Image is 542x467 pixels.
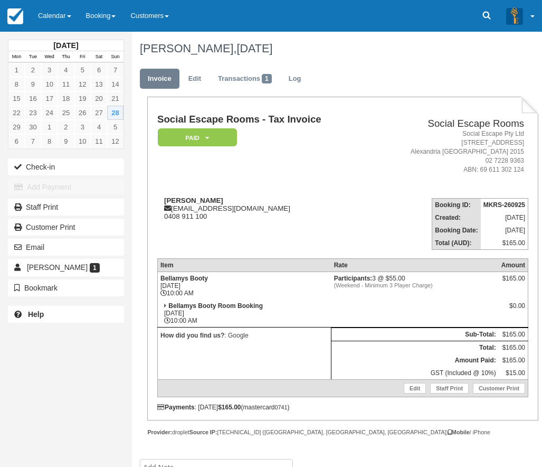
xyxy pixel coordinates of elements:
[8,134,25,148] a: 6
[107,63,123,77] a: 7
[8,239,124,256] button: Email
[91,120,107,134] a: 4
[281,69,309,89] a: Log
[481,211,528,224] td: [DATE]
[91,77,107,91] a: 13
[432,211,481,224] th: Created:
[107,91,123,106] a: 21
[157,300,331,328] td: [DATE] 10:00 AM
[168,302,263,310] strong: Bellamys Booty Room Booking
[331,272,499,300] td: 3 @ $55.00
[58,120,74,134] a: 2
[331,354,499,367] th: Amount Paid:
[74,63,91,77] a: 5
[218,404,241,411] strong: $165.00
[25,106,41,120] a: 23
[157,404,195,411] strong: Payments
[160,275,208,282] strong: Bellamys Booty
[91,91,107,106] a: 20
[107,120,123,134] a: 5
[58,134,74,148] a: 9
[7,8,23,24] img: checkfront-main-nav-mini-logo.png
[74,134,91,148] a: 10
[41,63,58,77] a: 3
[8,51,25,63] th: Mon
[41,51,58,63] th: Wed
[25,63,41,77] a: 2
[74,106,91,120] a: 26
[74,77,91,91] a: 12
[432,198,481,211] th: Booking ID:
[107,106,123,120] a: 28
[107,77,123,91] a: 14
[331,341,499,354] th: Total:
[189,429,217,435] strong: Source IP:
[8,219,124,236] a: Customer Print
[374,118,524,129] h2: Social Escape Rooms
[91,51,107,63] th: Sat
[8,259,124,276] a: [PERSON_NAME] 1
[448,429,470,435] strong: Mobile
[499,341,528,354] td: $165.00
[91,63,107,77] a: 6
[157,404,528,411] div: : [DATE] (mastercard )
[107,51,123,63] th: Sun
[25,134,41,148] a: 7
[430,383,469,394] a: Staff Print
[501,275,525,291] div: $165.00
[91,134,107,148] a: 11
[432,224,481,237] th: Booking Date:
[53,41,78,50] strong: [DATE]
[8,199,124,216] a: Staff Print
[160,332,224,339] strong: How did you find us?
[483,201,525,209] strong: MKRS-260925
[27,263,88,272] span: [PERSON_NAME]
[8,179,124,195] button: Add Payment
[58,91,74,106] a: 18
[432,237,481,250] th: Total (AUD):
[41,106,58,120] a: 24
[157,258,331,272] th: Item
[157,114,370,125] h1: Social Escape Rooms - Tax Invoice
[180,69,209,89] a: Edit
[25,51,41,63] th: Tue
[25,77,41,91] a: 9
[164,197,223,204] strong: [PERSON_NAME]
[501,302,525,318] div: $0.00
[334,282,496,288] em: (Weekend - Minimum 3 Player Charge)
[334,275,373,282] strong: Participants
[8,106,25,120] a: 22
[473,383,525,394] a: Customer Print
[41,120,58,134] a: 1
[8,158,124,175] button: Check-in
[8,120,25,134] a: 29
[157,272,331,300] td: [DATE] 10:00 AM
[58,51,74,63] th: Thu
[90,263,100,273] span: 1
[499,367,528,380] td: $15.00
[147,429,172,435] strong: Provider:
[140,42,530,55] h1: [PERSON_NAME],
[58,77,74,91] a: 11
[160,330,328,341] p: : Google
[25,120,41,134] a: 30
[8,91,25,106] a: 15
[147,428,538,436] div: droplet [TECHNICAL_ID] ([GEOGRAPHIC_DATA], [GEOGRAPHIC_DATA], [GEOGRAPHIC_DATA]) / iPhone
[404,383,426,394] a: Edit
[499,258,528,272] th: Amount
[41,91,58,106] a: 17
[8,63,25,77] a: 1
[499,328,528,341] td: $165.00
[8,306,124,323] a: Help
[28,310,44,319] b: Help
[481,237,528,250] td: $165.00
[499,354,528,367] td: $165.00
[41,134,58,148] a: 8
[91,106,107,120] a: 27
[506,7,523,24] img: A3
[157,197,370,220] div: [EMAIL_ADDRESS][DOMAIN_NAME] 0408 911 100
[331,328,499,341] th: Sub-Total:
[107,134,123,148] a: 12
[140,69,179,89] a: Invoice
[210,69,280,89] a: Transactions1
